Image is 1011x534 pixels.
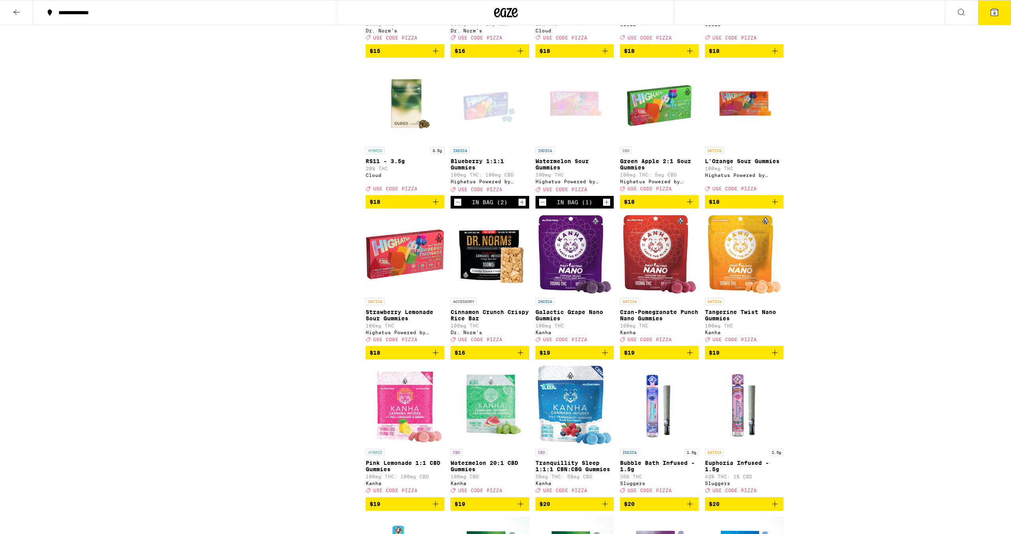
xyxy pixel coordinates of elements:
[624,501,635,507] span: $20
[705,323,784,328] p: 100mg THC
[366,460,444,472] p: Pink Lemonade 1:1 CBD Gummies
[705,366,784,445] img: Sluggers - Euphoria Infused - 1.5g
[370,501,380,507] span: $19
[536,179,614,184] div: Highatus Powered by Cannabiotix
[454,198,462,206] button: Decrement
[451,481,529,486] div: Kanha
[539,501,550,507] span: $20
[451,330,529,335] div: Dr. Norm's
[536,346,614,359] button: Add to bag
[451,460,529,472] p: Watermelon 20:1 CBD Gummies
[705,195,784,209] button: Add to bag
[769,449,784,456] p: 1.5g
[451,298,477,305] p: ACCESSORY
[538,215,611,294] img: Kanha - Galactic Grape Nano Gummies
[705,147,724,154] p: SATIVA
[620,309,699,322] p: Cran-Pomegranate Punch Nano Gummies
[366,64,444,143] img: Cloud - RS11 - 3.5g
[543,337,587,342] span: USE CODE PIZZA
[705,64,784,195] a: Open page for L'Orange Sour Gummies from Highatus Powered by Cannabiotix
[451,215,529,294] img: Dr. Norm's - Cinnamon Crunch Crispy Rice Bar
[472,199,507,205] div: In Bag (2)
[620,497,699,511] button: Add to bag
[620,323,699,328] p: 100mg THC
[620,474,699,479] p: 36% THC
[684,449,699,456] p: 1.5g
[536,309,614,322] p: Galactic Grape Nano Gummies
[536,158,614,171] p: Watermelon Sour Gummies
[451,449,462,456] p: CBD
[603,198,611,206] button: Increment
[709,350,720,356] span: $19
[366,497,444,511] button: Add to bag
[620,158,699,171] p: Green Apple 2:1 Sour Gummies
[366,215,444,294] img: Highatus Powered by Cannabiotix - Strawberry Lemonade Sour Gummies
[705,460,784,472] p: Euphoria Infused - 1.5g
[705,173,784,178] div: Highatus Powered by Cannabiotix
[707,215,781,294] img: Kanha - Tangerine Twist Nano Gummies
[620,366,699,445] img: Sluggers - Bubble Bath Infused - 1.5g
[543,488,587,493] span: USE CODE PIZZA
[366,481,444,486] div: Kanha
[366,309,444,322] p: Strawberry Lemonade Sour Gummies
[620,460,699,472] p: Bubble Bath Infused - 1.5g
[458,337,502,342] span: USE CODE PIZZA
[366,449,385,456] p: HYBRID
[705,215,784,346] a: Open page for Tangerine Twist Nano Gummies from Kanha
[624,350,635,356] span: $19
[620,215,699,346] a: Open page for Cran-Pomegranate Punch Nano Gummies from Kanha
[366,158,444,164] p: RS11 - 3.5g
[536,44,614,58] button: Add to bag
[370,350,380,356] span: $18
[451,44,529,58] button: Add to bag
[536,147,554,154] p: INDICA
[620,64,699,195] a: Open page for Green Apple 2:1 Sour Gummies from Highatus Powered by Cannabiotix
[712,35,757,40] span: USE CODE PIZZA
[451,497,529,511] button: Add to bag
[709,501,720,507] span: $20
[624,48,635,54] span: $18
[451,64,529,196] a: Open page for Blueberry 1:1:1 Gummies from Highatus Powered by Cannabiotix
[993,11,996,15] span: 9
[620,298,639,305] p: SATIVA
[366,166,444,171] p: 20% THC
[705,158,784,164] p: L'Orange Sour Gummies
[705,449,724,456] p: SATIVA
[705,309,784,322] p: Tangerine Twist Nano Gummies
[366,64,444,195] a: Open page for RS11 - 3.5g from Cloud
[620,330,699,335] div: Kanha
[451,215,529,346] a: Open page for Cinnamon Crunch Crispy Rice Bar from Dr. Norm's
[458,187,502,192] span: USE CODE PIZZA
[705,330,784,335] div: Kanha
[543,35,587,40] span: USE CODE PIZZA
[705,366,784,497] a: Open page for Euphoria Infused - 1.5g from Sluggers
[518,198,526,206] button: Increment
[536,366,614,497] a: Open page for Tranquillity Sleep 1:1:1 CBN:CBG Gummies from Kanha
[451,309,529,322] p: Cinnamon Crunch Crispy Rice Bar
[366,173,444,178] div: Cloud
[620,366,699,497] a: Open page for Bubble Bath Infused - 1.5g from Sluggers
[620,44,699,58] button: Add to bag
[451,172,529,177] p: 100mg THC: 100mg CBD
[366,28,444,33] div: Dr. Norm's
[536,497,614,511] button: Add to bag
[430,147,444,154] p: 3.5g
[620,179,699,184] div: Highatus Powered by Cannabiotix
[366,323,444,328] p: 100mg THC
[366,366,443,445] img: Kanha - Pink Lemonade 1:1 CBD Gummies
[536,298,554,305] p: INDICA
[370,48,380,54] span: $15
[451,147,470,154] p: INDICA
[709,199,720,205] span: $18
[628,186,672,191] span: USE CODE PIZZA
[538,366,611,445] img: Kanha - Tranquillity Sleep 1:1:1 CBN:CBG Gummies
[373,488,417,493] span: USE CODE PIZZA
[705,166,784,171] p: 100mg THC
[366,330,444,335] div: Highatus Powered by Cannabiotix
[451,28,529,33] div: Dr. Norm's
[451,158,529,171] p: Blueberry 1:1:1 Gummies
[366,366,444,497] a: Open page for Pink Lemonade 1:1 CBD Gummies from Kanha
[978,0,1011,25] button: 9
[620,172,699,177] p: 100mg THC: 5mg CBD
[370,199,380,205] span: $18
